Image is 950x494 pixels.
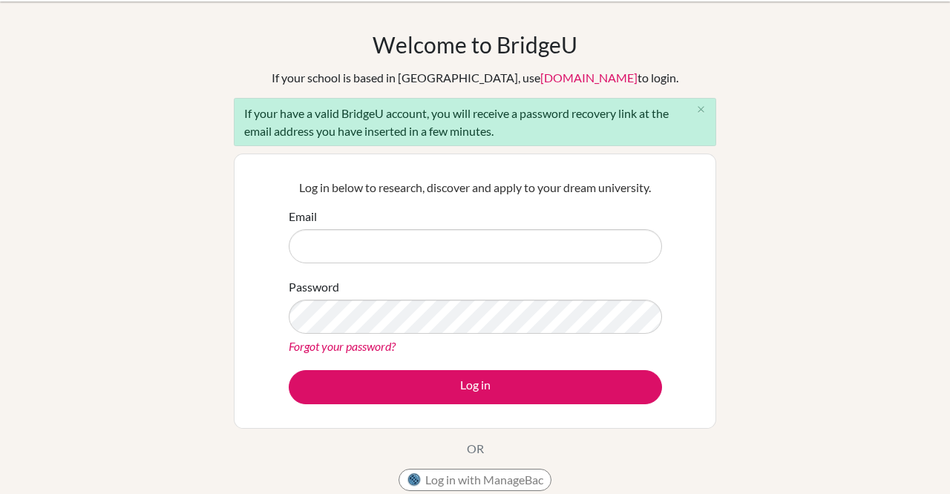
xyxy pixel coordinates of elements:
[289,339,396,353] a: Forgot your password?
[272,69,678,87] div: If your school is based in [GEOGRAPHIC_DATA], use to login.
[289,208,317,225] label: Email
[373,31,577,58] h1: Welcome to BridgeU
[540,70,638,85] a: [DOMAIN_NAME]
[234,98,716,146] div: If your have a valid BridgeU account, you will receive a password recovery link at the email addr...
[289,278,339,296] label: Password
[399,469,551,491] button: Log in with ManageBac
[695,104,707,115] i: close
[289,179,662,197] p: Log in below to research, discover and apply to your dream university.
[289,370,662,404] button: Log in
[467,440,484,458] p: OR
[686,99,715,121] button: Close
